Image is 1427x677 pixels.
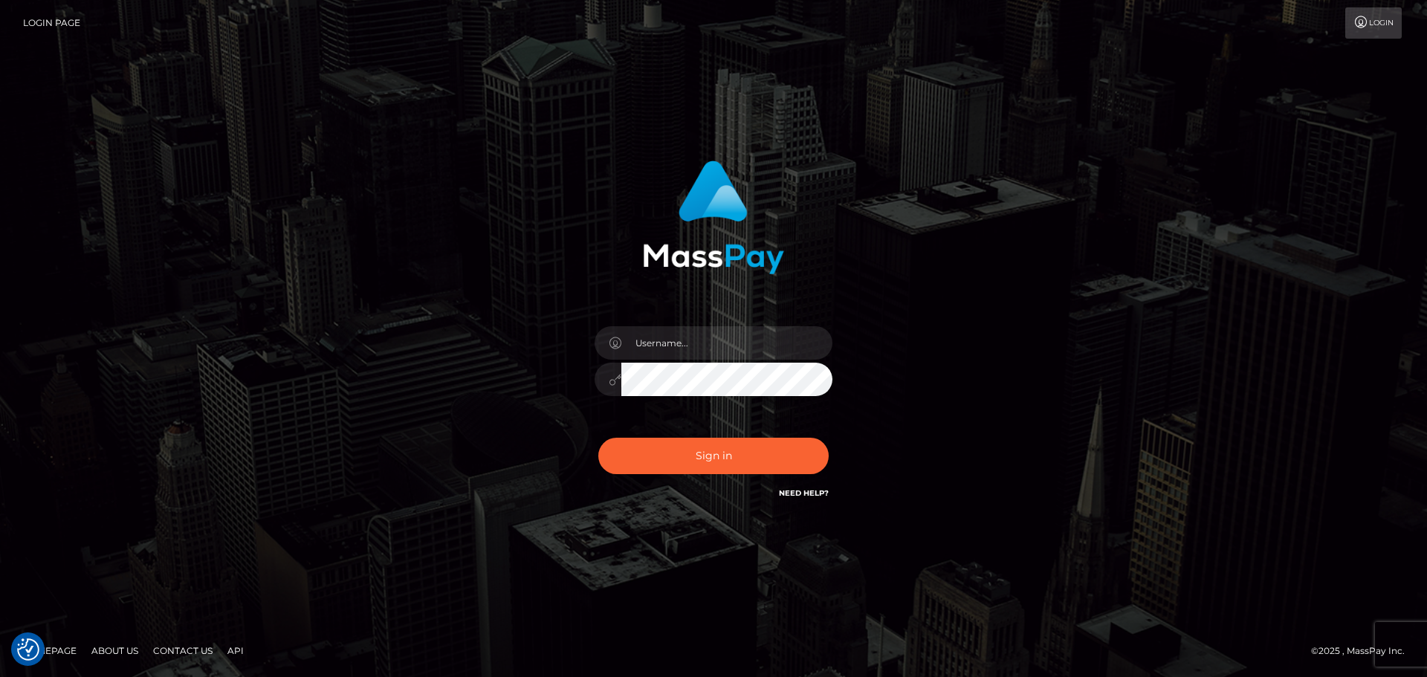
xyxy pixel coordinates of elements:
[643,161,784,274] img: MassPay Login
[16,639,82,662] a: Homepage
[621,326,832,360] input: Username...
[17,638,39,661] button: Consent Preferences
[1345,7,1402,39] a: Login
[1311,643,1416,659] div: © 2025 , MassPay Inc.
[17,638,39,661] img: Revisit consent button
[23,7,80,39] a: Login Page
[147,639,219,662] a: Contact Us
[85,639,144,662] a: About Us
[221,639,250,662] a: API
[779,488,829,498] a: Need Help?
[598,438,829,474] button: Sign in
